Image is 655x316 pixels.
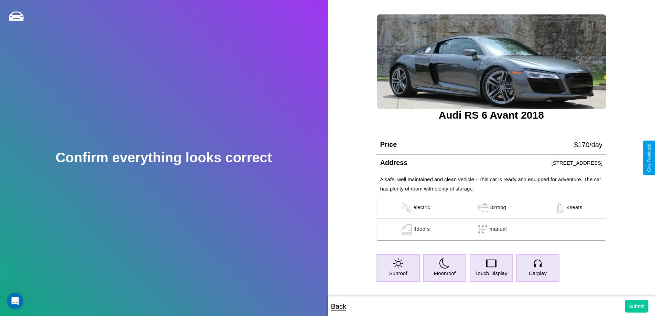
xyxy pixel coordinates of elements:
[625,300,648,313] button: Submit
[7,293,23,309] iframe: Intercom live chat
[376,197,606,240] table: simple table
[380,175,602,193] p: A safe, well maintained and clean vehicle - This car is ready and equipped for adventure. The car...
[56,150,272,165] h2: Confirm everything looks correct
[413,203,430,213] p: electric
[400,203,413,213] img: gas
[490,224,507,235] p: manual
[647,144,652,172] div: Give Feedback
[434,269,456,278] p: Moonroof
[376,109,606,121] h3: Audi RS 6 Avant 2018
[490,203,506,213] p: 32 mpg
[475,269,507,278] p: Touch Display
[574,139,602,151] p: $ 170 /day
[529,269,547,278] p: Carplay
[380,159,407,167] h4: Address
[476,203,490,213] img: gas
[567,203,582,213] p: 4 seats
[389,269,407,278] p: Sunroof
[553,203,567,213] img: gas
[380,141,397,149] h4: Price
[552,158,602,167] p: [STREET_ADDRESS]
[400,224,414,235] img: gas
[331,300,346,313] p: Back
[414,224,430,235] p: 4 doors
